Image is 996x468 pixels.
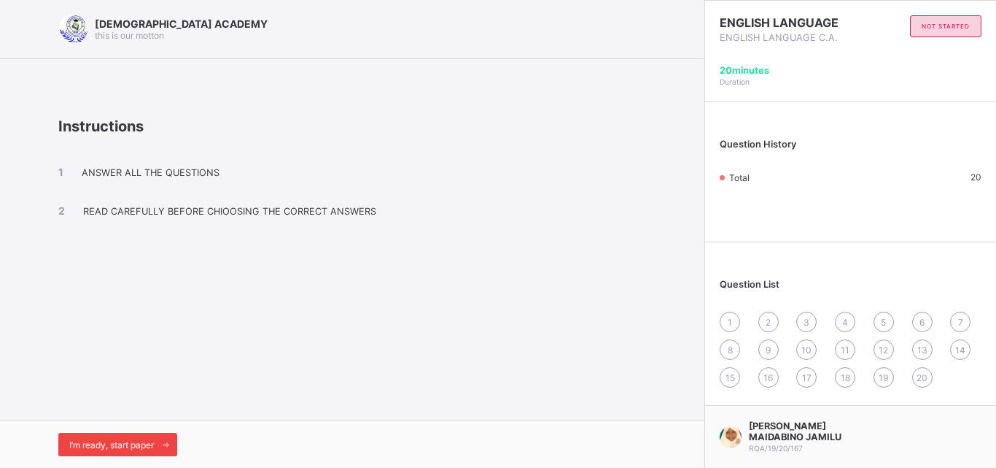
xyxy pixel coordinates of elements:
span: 20 minutes [720,65,769,76]
span: Question List [720,279,779,290]
span: 19 [879,372,888,383]
span: Duration [720,77,750,86]
span: Instructions [58,118,144,135]
span: 20 [970,172,981,183]
span: 11 [841,345,849,356]
span: RQA/19/20/167 [749,444,803,453]
span: ENGLISH LANGUAGE C.A. [720,32,851,43]
span: 4 [842,317,848,328]
span: ANSWER ALL THE QUESTIONS [82,167,219,178]
span: 16 [763,372,773,383]
span: 3 [804,317,809,328]
span: [PERSON_NAME] MAIDABINO JAMILU [749,421,876,442]
span: READ CAREFULLY BEFORE CHIOOSING THE CORRECT ANSWERS [83,206,376,217]
span: [DEMOGRAPHIC_DATA] ACADEMY [95,18,268,30]
span: 7 [958,317,963,328]
span: 10 [801,345,812,356]
span: 9 [766,345,771,356]
span: 12 [879,345,888,356]
span: 15 [725,372,735,383]
span: 1 [728,317,732,328]
span: Total [729,172,750,183]
span: 5 [881,317,886,328]
span: Question History [720,139,796,150]
span: this is our motton [95,30,164,41]
span: ENGLISH LANGUAGE [720,15,851,30]
span: 6 [919,317,925,328]
span: not started [922,23,970,30]
span: 17 [802,372,812,383]
span: 8 [728,345,733,356]
span: 20 [917,372,927,383]
span: 18 [841,372,850,383]
span: 2 [766,317,771,328]
span: 14 [955,345,965,356]
span: 13 [917,345,927,356]
span: I’m ready, start paper [69,440,154,450]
